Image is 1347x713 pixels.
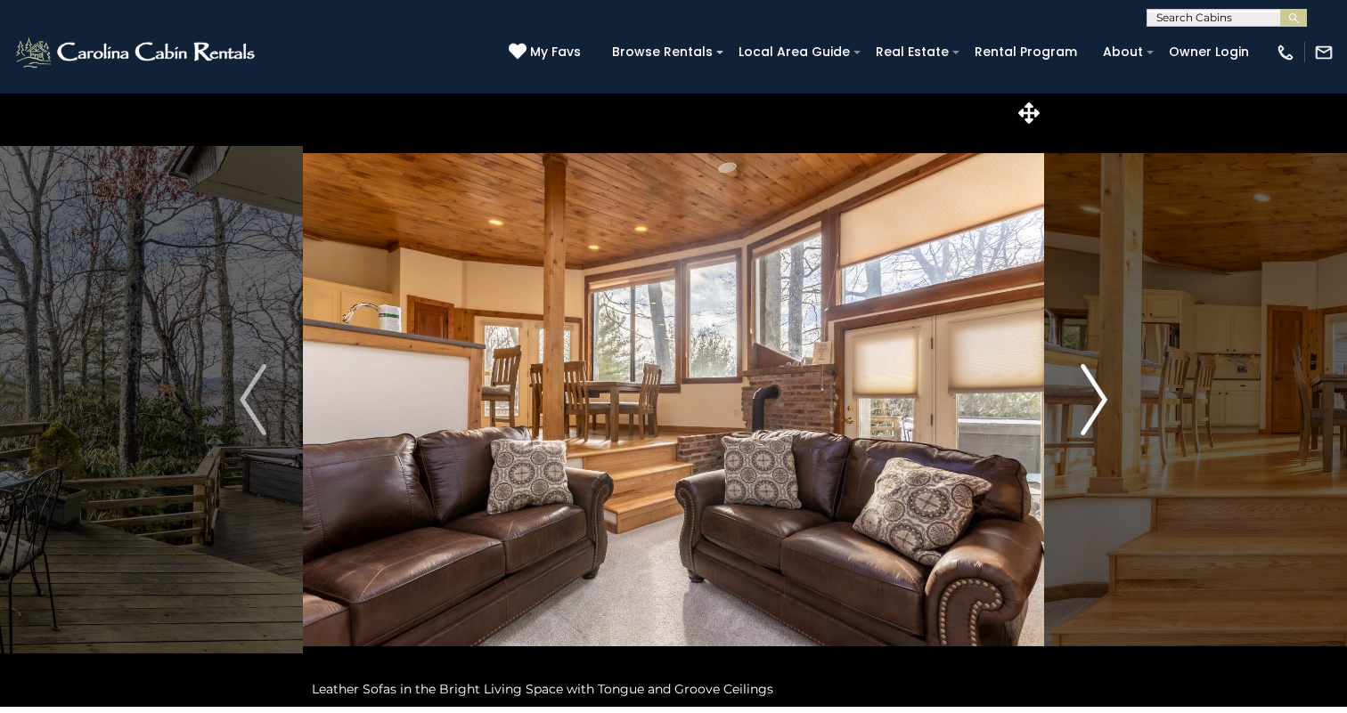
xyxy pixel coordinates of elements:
button: Previous [203,93,303,707]
img: arrow [1081,364,1107,435]
img: arrow [240,364,266,435]
img: White-1-2.png [13,35,260,70]
a: Local Area Guide [730,38,859,66]
img: mail-regular-white.png [1314,43,1334,62]
a: Browse Rentals [603,38,722,66]
span: My Favs [530,43,581,61]
a: My Favs [509,43,585,62]
a: Real Estate [867,38,958,66]
a: Owner Login [1160,38,1258,66]
button: Next [1044,93,1144,707]
a: About [1094,38,1152,66]
a: Rental Program [966,38,1086,66]
div: Leather Sofas in the Bright Living Space with Tongue and Groove Ceilings [303,671,1044,707]
img: phone-regular-white.png [1276,43,1295,62]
